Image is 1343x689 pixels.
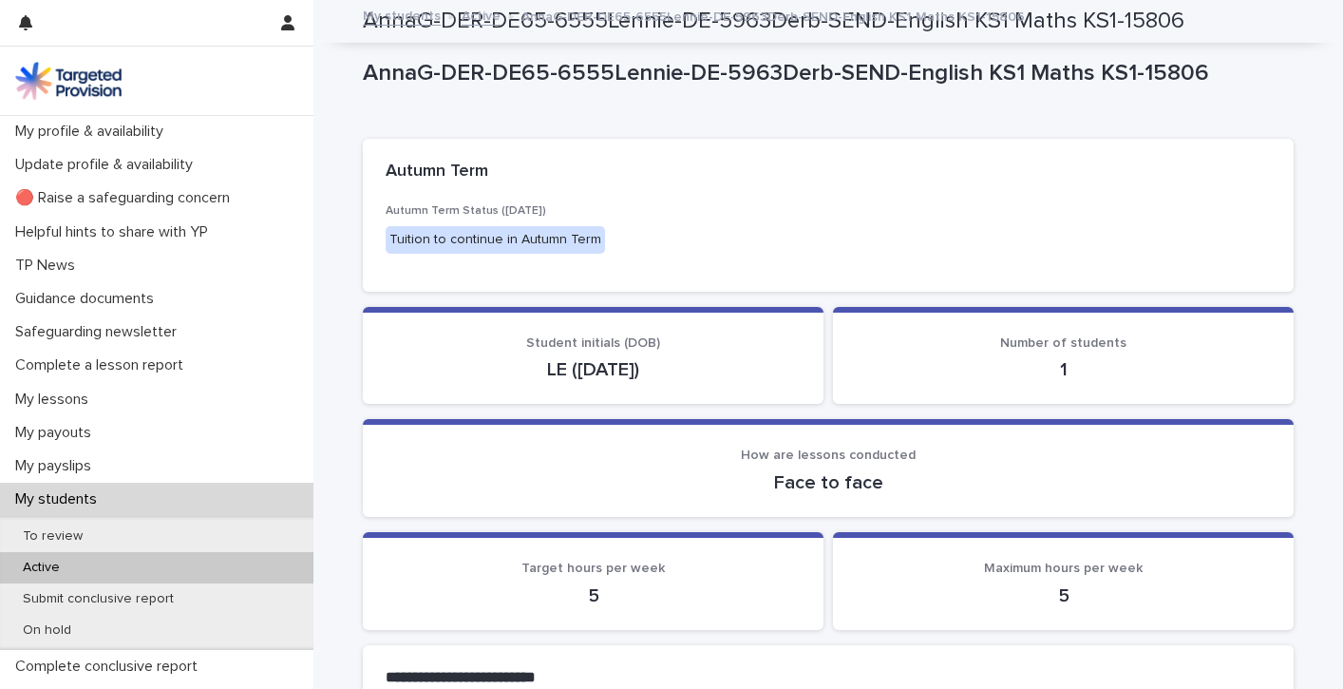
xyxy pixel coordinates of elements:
p: My payslips [8,457,106,475]
span: Number of students [1000,336,1126,350]
p: My students [8,490,112,508]
p: AnnaG-DER-DE65-6555Lennie-DE-5963Derb-SEND-English KS1 Maths KS1-15806 [363,60,1286,87]
p: My payouts [8,424,106,442]
div: Tuition to continue in Autumn Term [386,226,605,254]
p: 5 [386,584,801,607]
span: Student initials (DOB) [526,336,660,350]
p: 5 [856,584,1271,607]
img: M5nRWzHhSzIhMunXDL62 [15,62,122,100]
p: Active [8,560,75,576]
span: Autumn Term Status ([DATE]) [386,205,546,217]
p: Complete a lesson report [8,356,199,374]
p: My lessons [8,391,104,409]
p: Safeguarding newsletter [8,323,192,341]
a: My students [363,4,441,26]
p: 🔴 Raise a safeguarding concern [8,189,245,207]
p: To review [8,528,98,545]
p: LE ([DATE]) [386,358,801,381]
h2: Autumn Term [386,162,488,182]
p: Complete conclusive report [8,658,213,676]
p: Guidance documents [8,290,169,308]
p: Face to face [386,471,1271,494]
p: Helpful hints to share with YP [8,223,223,241]
p: Submit conclusive report [8,591,189,607]
p: AnnaG-DER-DE65-6555Lennie-DE-5963Derb-SEND-English KS1 Maths KS1-15806 [521,5,1025,26]
span: How are lessons conducted [741,449,916,462]
p: TP News [8,257,90,275]
p: My profile & availability [8,123,179,141]
a: Active [462,4,501,26]
span: Maximum hours per week [984,562,1143,575]
p: Update profile & availability [8,156,208,174]
p: On hold [8,622,86,639]
span: Target hours per week [521,562,665,575]
p: 1 [856,358,1271,381]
